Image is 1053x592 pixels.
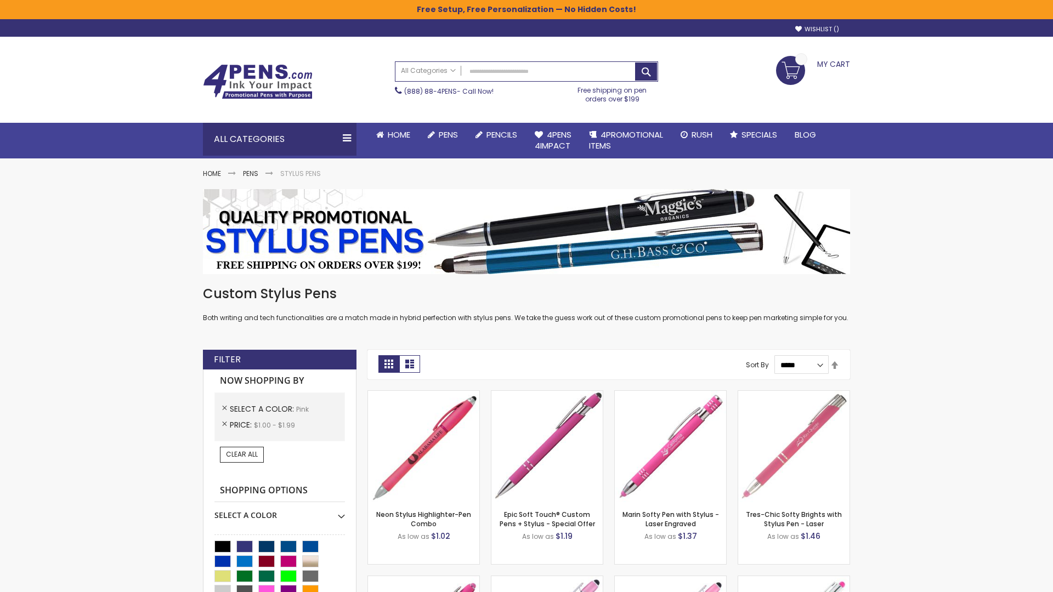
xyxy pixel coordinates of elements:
[214,502,345,521] div: Select A Color
[230,403,296,414] span: Select A Color
[401,66,456,75] span: All Categories
[556,531,573,542] span: $1.19
[786,123,825,147] a: Blog
[672,123,721,147] a: Rush
[395,62,461,80] a: All Categories
[388,129,410,140] span: Home
[376,510,471,528] a: Neon Stylus Highlighter-Pen Combo
[404,87,457,96] a: (888) 88-4PENS
[644,532,676,541] span: As low as
[486,129,517,140] span: Pencils
[368,390,479,400] a: Neon Stylus Highlighter-Pen Combo-Pink
[500,510,595,528] a: Epic Soft Touch® Custom Pens + Stylus - Special Offer
[203,123,356,156] div: All Categories
[439,129,458,140] span: Pens
[214,479,345,503] strong: Shopping Options
[280,169,321,178] strong: Stylus Pens
[622,510,719,528] a: Marin Softy Pen with Stylus - Laser Engraved
[296,405,309,414] span: Pink
[203,189,850,274] img: Stylus Pens
[615,390,726,400] a: Marin Softy Pen with Stylus - Laser Engraved-Pink
[419,123,467,147] a: Pens
[746,510,842,528] a: Tres-Chic Softy Brights with Stylus Pen - Laser
[203,169,221,178] a: Home
[795,25,839,33] a: Wishlist
[801,531,820,542] span: $1.46
[398,532,429,541] span: As low as
[226,449,258,459] span: Clear All
[738,390,850,400] a: Tres-Chic Softy Brights with Stylus Pen - Laser-Pink
[203,285,850,303] h1: Custom Stylus Pens
[214,369,345,392] strong: Now Shopping by
[203,64,313,99] img: 4Pens Custom Pens and Promotional Products
[580,123,672,158] a: 4PROMOTIONALITEMS
[378,355,399,373] strong: Grid
[203,285,850,323] div: Both writing and tech functionalities are a match made in hybrid perfection with stylus pens. We ...
[491,576,603,585] a: Ellipse Stylus Pen - LaserMax-Pink
[741,129,777,140] span: Specials
[522,532,554,541] span: As low as
[678,531,697,542] span: $1.37
[368,391,479,502] img: Neon Stylus Highlighter-Pen Combo-Pink
[254,420,295,430] span: $1.00 - $1.99
[214,354,241,366] strong: Filter
[431,531,450,542] span: $1.02
[220,447,264,462] a: Clear All
[795,129,816,140] span: Blog
[404,87,494,96] span: - Call Now!
[368,576,479,585] a: Ellipse Softy Brights with Stylus Pen - Laser-Pink
[589,129,663,151] span: 4PROMOTIONAL ITEMS
[767,532,799,541] span: As low as
[746,360,769,369] label: Sort By
[491,390,603,400] a: 4P-MS8B-Pink
[243,169,258,178] a: Pens
[615,576,726,585] a: Ellipse Stylus Pen - ColorJet-Pink
[526,123,580,158] a: 4Pens4impact
[367,123,419,147] a: Home
[491,391,603,502] img: 4P-MS8B-Pink
[721,123,786,147] a: Specials
[738,576,850,585] a: Tres-Chic Softy with Stylus Top Pen - ColorJet-Pink
[692,129,712,140] span: Rush
[535,129,571,151] span: 4Pens 4impact
[615,391,726,502] img: Marin Softy Pen with Stylus - Laser Engraved-Pink
[230,419,254,430] span: Price
[738,391,850,502] img: Tres-Chic Softy Brights with Stylus Pen - Laser-Pink
[567,82,659,104] div: Free shipping on pen orders over $199
[467,123,526,147] a: Pencils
